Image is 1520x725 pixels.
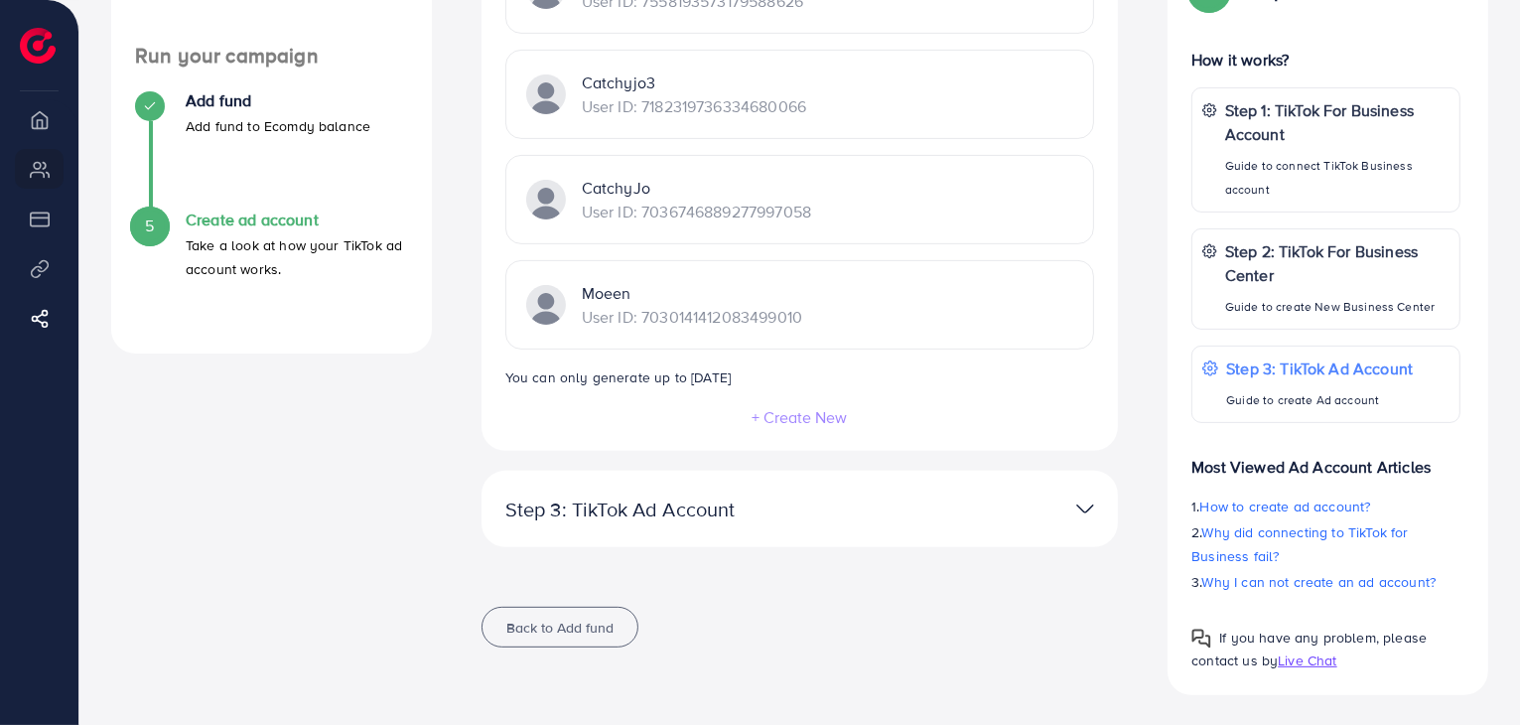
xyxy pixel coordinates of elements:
[482,607,638,648] button: Back to Add fund
[582,305,802,329] p: User ID: 7030141412083499010
[1225,239,1450,287] p: Step 2: TikTok For Business Center
[1225,98,1450,146] p: Step 1: TikTok For Business Account
[1225,295,1450,319] p: Guide to create New Business Center
[1175,405,1505,710] iframe: Chat
[582,281,802,305] p: Moeen
[526,180,566,219] img: TikTok partner
[111,91,432,211] li: Add fund
[505,367,731,386] small: You can only generate up to [DATE]
[111,211,432,330] li: Create ad account
[505,498,888,521] p: Step 3: TikTok Ad Account
[186,211,408,229] h4: Create ad account
[752,408,849,426] button: + Create New
[582,176,811,200] p: CatchyJo
[582,200,811,223] p: User ID: 7036746889277997058
[20,28,56,64] img: logo
[1076,495,1094,523] img: TikTok partner
[111,44,432,69] h4: Run your campaign
[1226,357,1413,380] p: Step 3: TikTok Ad Account
[186,233,408,281] p: Take a look at how your TikTok ad account works.
[582,71,806,94] p: Catchyjo3
[1226,388,1413,412] p: Guide to create Ad account
[526,285,566,325] img: TikTok partner
[526,74,566,114] img: TikTok partner
[145,215,154,237] span: 5
[582,94,806,118] p: User ID: 7182319736334680066
[1191,48,1460,72] p: How it works?
[186,91,370,110] h4: Add fund
[506,618,614,638] span: Back to Add fund
[1225,154,1450,202] p: Guide to connect TikTok Business account
[186,114,370,138] p: Add fund to Ecomdy balance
